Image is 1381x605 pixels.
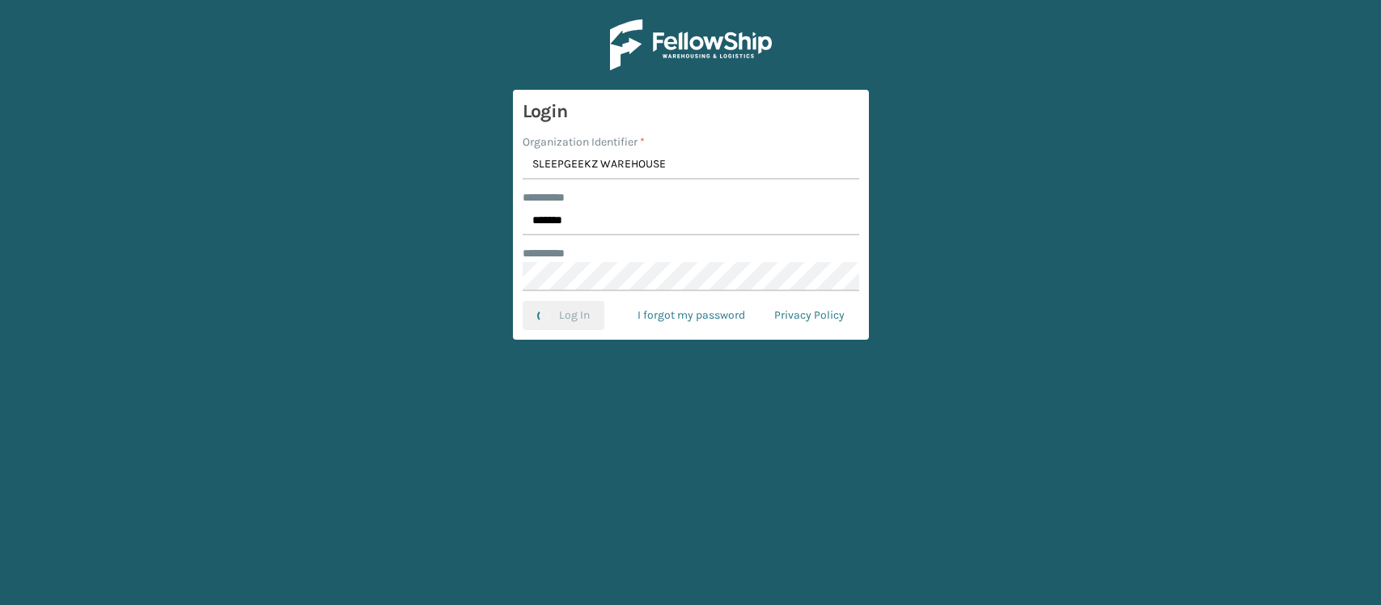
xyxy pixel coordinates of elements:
button: Log In [523,301,604,330]
h3: Login [523,99,859,124]
img: Logo [610,19,772,70]
a: Privacy Policy [760,301,859,330]
label: Organization Identifier [523,133,645,150]
a: I forgot my password [623,301,760,330]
